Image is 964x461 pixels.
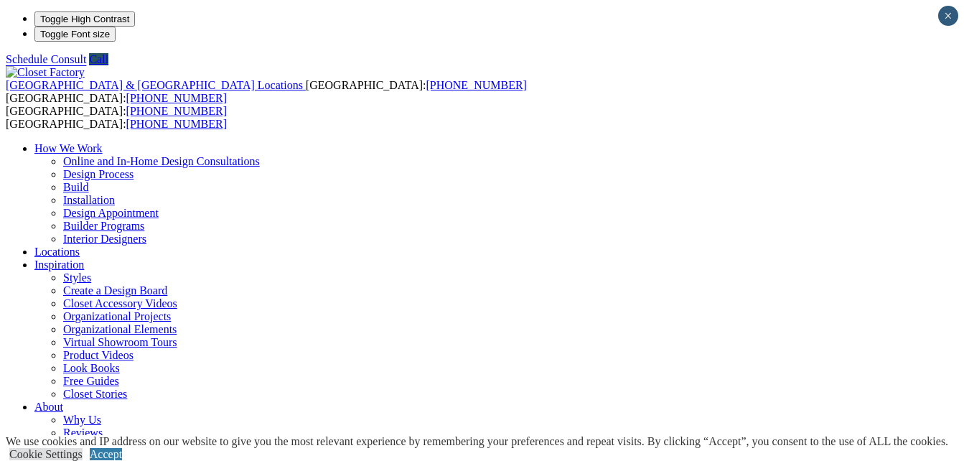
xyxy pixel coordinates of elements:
a: Styles [63,271,91,284]
span: Toggle High Contrast [40,14,129,24]
a: Organizational Elements [63,323,177,335]
a: About [34,401,63,413]
span: [GEOGRAPHIC_DATA] & [GEOGRAPHIC_DATA] Locations [6,79,303,91]
button: Toggle Font size [34,27,116,42]
a: Inspiration [34,259,84,271]
a: [PHONE_NUMBER] [126,118,227,130]
a: Design Process [63,168,134,180]
a: Virtual Showroom Tours [63,336,177,348]
img: Closet Factory [6,66,85,79]
a: Locations [34,246,80,258]
a: Free Guides [63,375,119,387]
a: Design Appointment [63,207,159,219]
a: Installation [63,194,115,206]
a: Reviews [63,427,103,439]
a: Organizational Projects [63,310,171,322]
span: [GEOGRAPHIC_DATA]: [GEOGRAPHIC_DATA]: [6,79,527,104]
a: Call [89,53,108,65]
a: Builder Programs [63,220,144,232]
a: Create a Design Board [63,284,167,297]
button: Close [938,6,958,26]
a: Interior Designers [63,233,146,245]
a: Look Books [63,362,120,374]
a: Why Us [63,414,101,426]
a: Online and In-Home Design Consultations [63,155,260,167]
span: Toggle Font size [40,29,110,39]
a: [GEOGRAPHIC_DATA] & [GEOGRAPHIC_DATA] Locations [6,79,306,91]
div: We use cookies and IP address on our website to give you the most relevant experience by remember... [6,435,948,448]
a: [PHONE_NUMBER] [426,79,526,91]
button: Toggle High Contrast [34,11,135,27]
span: [GEOGRAPHIC_DATA]: [GEOGRAPHIC_DATA]: [6,105,227,130]
a: [PHONE_NUMBER] [126,92,227,104]
a: Build [63,181,89,193]
a: Closet Stories [63,388,127,400]
a: Accept [90,448,122,460]
a: [PHONE_NUMBER] [126,105,227,117]
a: Cookie Settings [9,448,83,460]
a: Product Videos [63,349,134,361]
a: How We Work [34,142,103,154]
a: Closet Accessory Videos [63,297,177,309]
a: Schedule Consult [6,53,86,65]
